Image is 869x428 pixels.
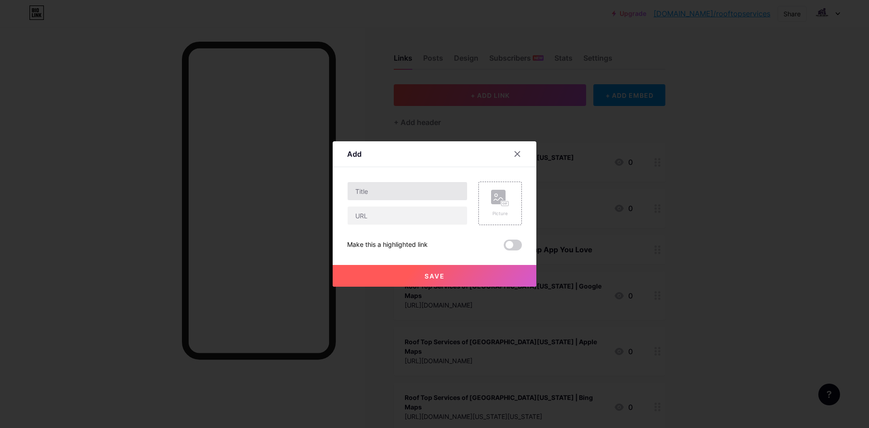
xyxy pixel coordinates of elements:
[333,265,536,287] button: Save
[491,210,509,217] div: Picture
[348,182,467,200] input: Title
[347,149,362,159] div: Add
[425,272,445,280] span: Save
[347,240,428,250] div: Make this a highlighted link
[348,207,467,225] input: URL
